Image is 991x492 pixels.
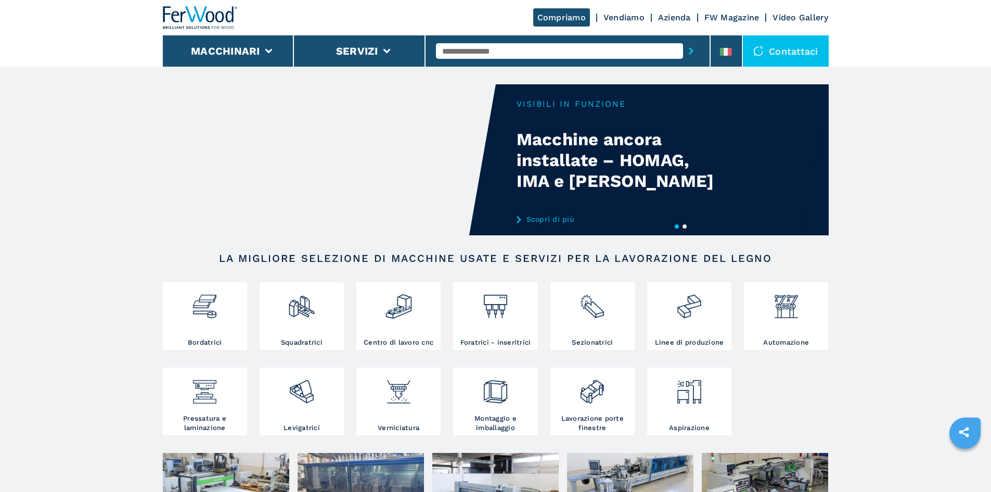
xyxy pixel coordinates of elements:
[647,282,731,350] a: Linee di produzione
[196,252,795,264] h2: LA MIGLIORE SELEZIONE DI MACCHINE USATE E SERVIZI PER LA LAVORAZIONE DEL LEGNO
[281,338,323,347] h3: Squadratrici
[603,12,645,22] a: Vendiamo
[675,285,703,320] img: linee_di_produzione_2.png
[743,35,829,67] div: Contattaci
[356,368,441,435] a: Verniciatura
[763,338,809,347] h3: Automazione
[456,414,535,433] h3: Montaggio e imballaggio
[553,414,632,433] h3: Lavorazione porte finestre
[669,423,710,433] h3: Aspirazione
[188,338,222,347] h3: Bordatrici
[753,46,764,56] img: Contattaci
[482,370,509,406] img: montaggio_imballaggio_2.png
[288,285,315,320] img: squadratrici_2.png
[288,370,315,406] img: levigatrici_2.png
[191,285,218,320] img: bordatrici_1.png
[482,285,509,320] img: foratrici_inseritrici_2.png
[364,338,433,347] h3: Centro di lavoro cnc
[550,282,635,350] a: Sezionatrici
[744,282,828,350] a: Automazione
[163,368,247,435] a: Pressatura e laminazione
[658,12,691,22] a: Azienda
[336,45,378,57] button: Servizi
[191,370,218,406] img: pressa-strettoia.png
[683,39,699,63] button: submit-button
[675,224,679,229] button: 1
[385,370,413,406] img: verniciatura_1.png
[533,8,590,27] a: Compriamo
[191,45,260,57] button: Macchinari
[163,6,238,29] img: Ferwood
[647,368,731,435] a: Aspirazione
[453,368,537,435] a: Montaggio e imballaggio
[704,12,760,22] a: FW Magazine
[773,12,828,22] a: Video Gallery
[683,224,687,229] button: 2
[378,423,419,433] h3: Verniciatura
[260,368,344,435] a: Levigatrici
[517,215,720,223] a: Scopri di più
[260,282,344,350] a: Squadratrici
[284,423,320,433] h3: Levigatrici
[453,282,537,350] a: Foratrici - inseritrici
[163,84,496,235] video: Your browser does not support the video tag.
[356,282,441,350] a: Centro di lavoro cnc
[385,285,413,320] img: centro_di_lavoro_cnc_2.png
[578,370,606,406] img: lavorazione_porte_finestre_2.png
[550,368,635,435] a: Lavorazione porte finestre
[572,338,613,347] h3: Sezionatrici
[675,370,703,406] img: aspirazione_1.png
[578,285,606,320] img: sezionatrici_2.png
[655,338,724,347] h3: Linee di produzione
[460,338,531,347] h3: Foratrici - inseritrici
[163,282,247,350] a: Bordatrici
[165,414,244,433] h3: Pressatura e laminazione
[773,285,800,320] img: automazione.png
[951,419,977,445] a: sharethis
